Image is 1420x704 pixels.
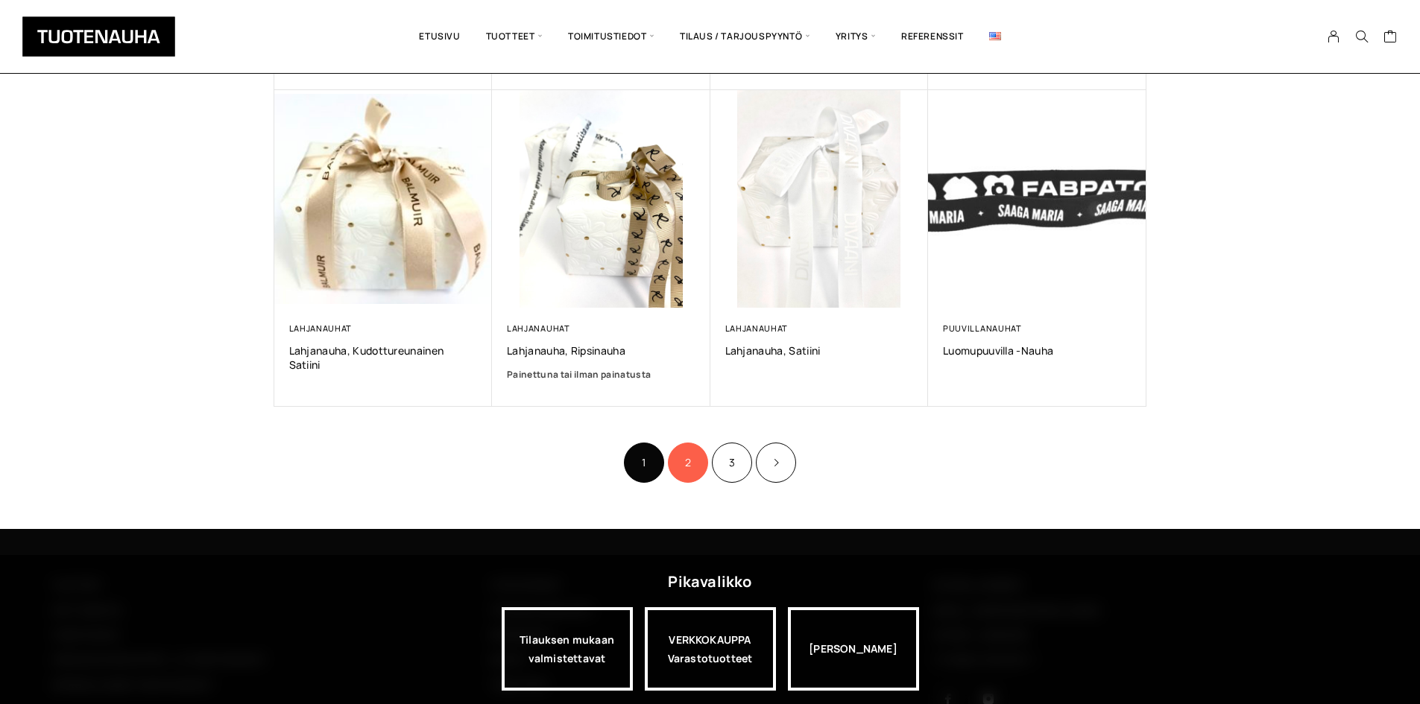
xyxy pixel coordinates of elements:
a: VERKKOKAUPPAVarastotuotteet [645,607,776,691]
span: Toimitustiedot [555,11,667,62]
img: Tuotenauha Oy [22,16,175,57]
strong: Painettuna tai ilman painatusta [507,368,651,381]
nav: Product Pagination [274,440,1146,484]
a: Lahjanauha, kudottureunainen satiini [289,343,478,372]
div: VERKKOKAUPPA Varastotuotteet [645,607,776,691]
a: Lahjanauhat [507,323,570,334]
img: English [989,32,1001,40]
span: Yritys [823,11,889,62]
a: Sivu 3 [712,443,752,483]
a: Lahjanauha, satiini [725,343,914,358]
a: Lahjanauhat [725,323,789,334]
a: Etusivu [406,11,473,62]
div: Pikavalikko [668,568,751,595]
a: Referenssit [889,11,976,62]
span: Tuotteet [473,11,555,62]
div: [PERSON_NAME] [788,607,919,691]
span: Sivu 1 [624,443,664,483]
a: Luomupuuvilla -nauha [943,343,1132,358]
a: Painettuna tai ilman painatusta [507,367,695,382]
a: Puuvillanauhat [943,323,1022,334]
span: Tilaus / Tarjouspyyntö [667,11,823,62]
a: Tilauksen mukaan valmistettavat [502,607,633,691]
a: My Account [1319,30,1348,43]
button: Search [1348,30,1376,43]
a: Cart [1383,29,1398,47]
a: Lahjanauhat [289,323,353,334]
a: Lahjanauha, ripsinauha [507,343,695,358]
a: Sivu 2 [668,443,708,483]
